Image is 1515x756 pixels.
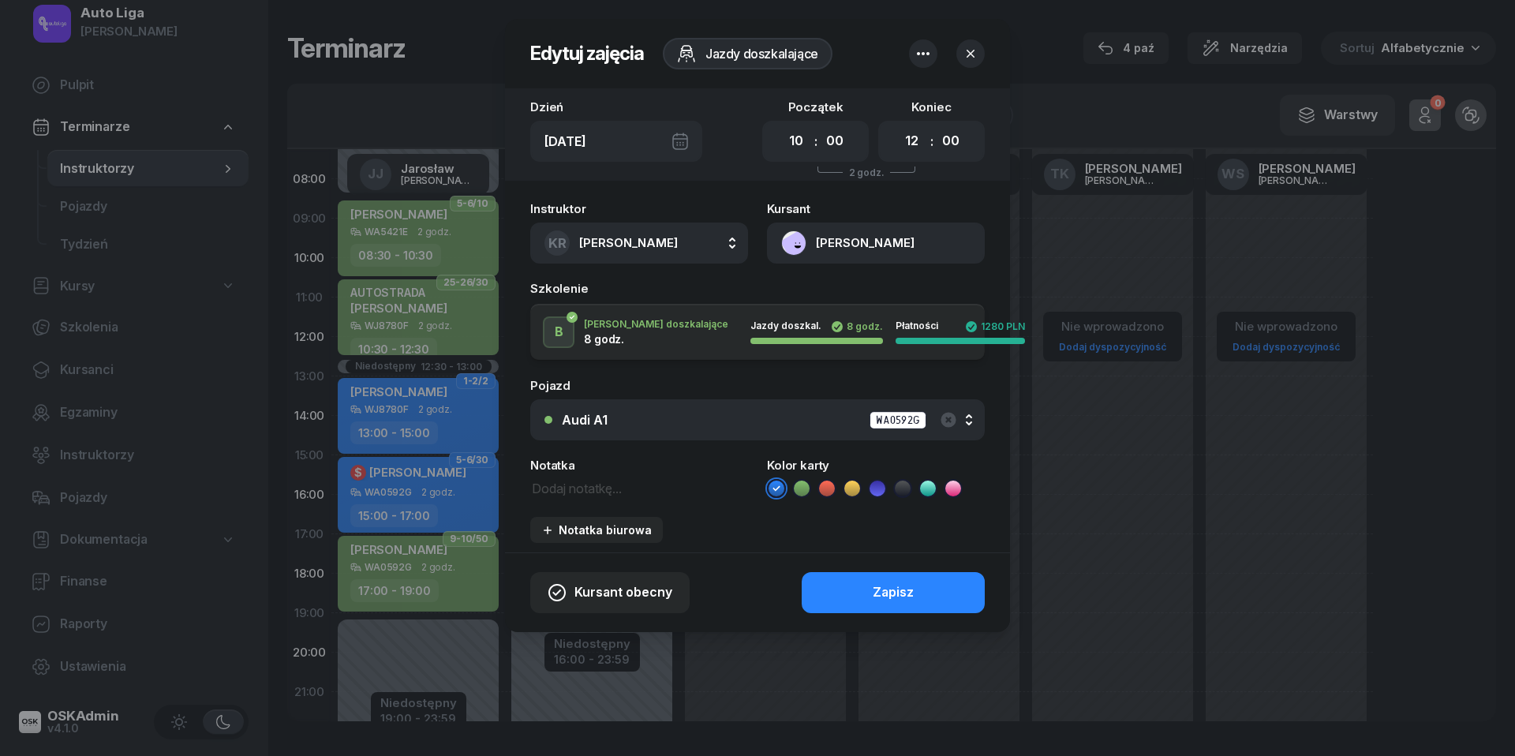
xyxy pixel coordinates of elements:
button: KR[PERSON_NAME] [530,223,748,264]
span: KR [548,237,567,250]
div: WA0592G [870,411,926,429]
div: Zapisz [873,582,914,603]
span: [PERSON_NAME] [579,235,678,250]
div: Audi A1 [562,414,608,426]
button: Notatka biurowa [530,517,663,543]
button: Zapisz [802,572,985,613]
button: Kursant obecny [530,572,690,613]
button: [PERSON_NAME] [767,223,985,264]
span: Kursant obecny [574,582,672,603]
button: Audi A1WA0592G [530,399,985,440]
h2: Edytuj zajęcia [530,41,644,66]
div: : [814,132,817,151]
div: : [930,132,933,151]
div: Notatka biurowa [541,523,652,537]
